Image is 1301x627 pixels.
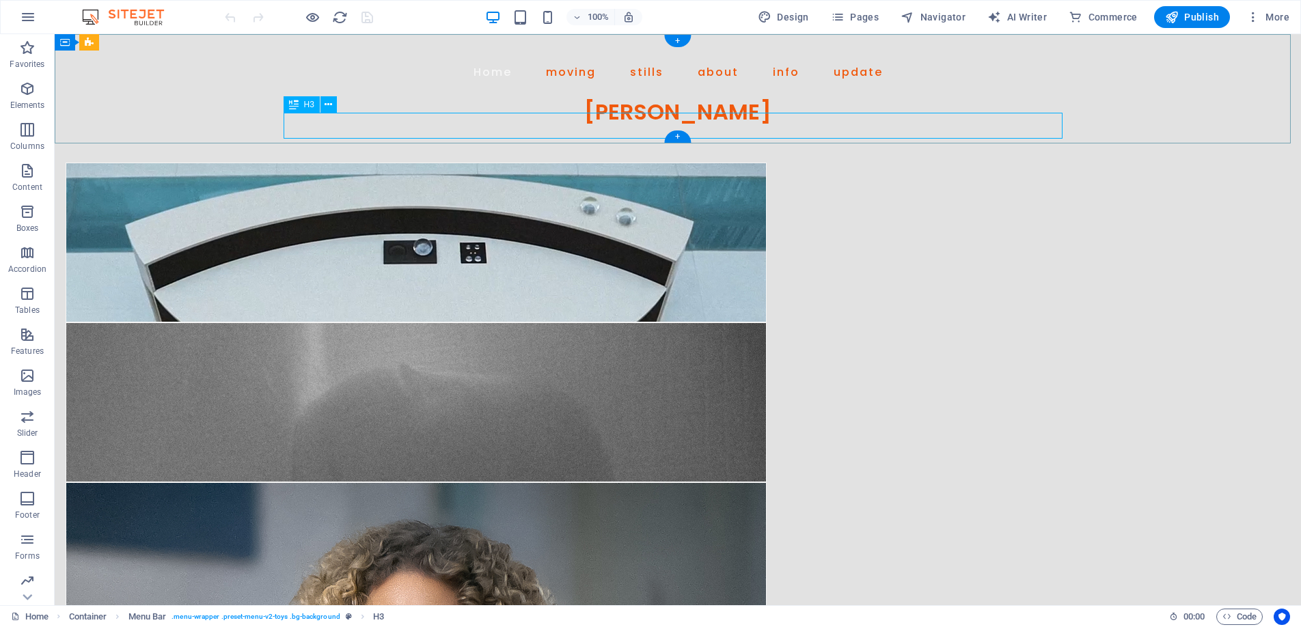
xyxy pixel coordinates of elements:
p: Header [14,469,41,479]
p: Slider [17,428,38,438]
p: Tables [15,305,40,316]
p: Content [12,182,42,193]
button: 100% [566,9,615,25]
p: Columns [10,141,44,152]
h6: Session time [1169,609,1205,625]
i: This element is a customizable preset [346,613,352,620]
p: Features [11,346,44,357]
button: Navigator [895,6,971,28]
span: Click to select. Double-click to edit [128,609,167,625]
h6: 100% [587,9,609,25]
span: H3 [304,100,314,109]
p: Boxes [16,223,39,234]
span: AI Writer [987,10,1047,24]
span: Navigator [901,10,966,24]
span: Code [1222,609,1257,625]
p: Favorites [10,59,44,70]
button: Pages [825,6,884,28]
p: Elements [10,100,45,111]
button: reload [331,9,348,25]
span: Commerce [1069,10,1138,24]
p: Images [14,387,42,398]
p: Footer [15,510,40,520]
button: Design [752,6,814,28]
button: More [1241,6,1295,28]
img: Editor Logo [79,9,181,25]
div: + [664,130,691,143]
button: Click here to leave preview mode and continue editing [304,9,320,25]
span: . menu-wrapper .preset-menu-v2-toys .bg-background [172,609,340,625]
span: Click to select. Double-click to edit [69,609,107,625]
span: Pages [831,10,879,24]
nav: breadcrumb [69,609,385,625]
p: Accordion [8,264,46,275]
span: 00 00 [1183,609,1205,625]
i: On resize automatically adjust zoom level to fit chosen device. [622,11,635,23]
span: Publish [1165,10,1219,24]
div: Design (Ctrl+Alt+Y) [752,6,814,28]
span: Click to select. Double-click to edit [373,609,384,625]
button: Commerce [1063,6,1143,28]
span: More [1246,10,1289,24]
button: Code [1216,609,1263,625]
a: Click to cancel selection. Double-click to open Pages [11,609,49,625]
i: Reload page [332,10,348,25]
p: Forms [15,551,40,561]
div: + [664,35,691,47]
button: Usercentrics [1274,609,1290,625]
button: Publish [1154,6,1230,28]
span: : [1193,611,1195,622]
button: AI Writer [982,6,1052,28]
span: Design [758,10,809,24]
